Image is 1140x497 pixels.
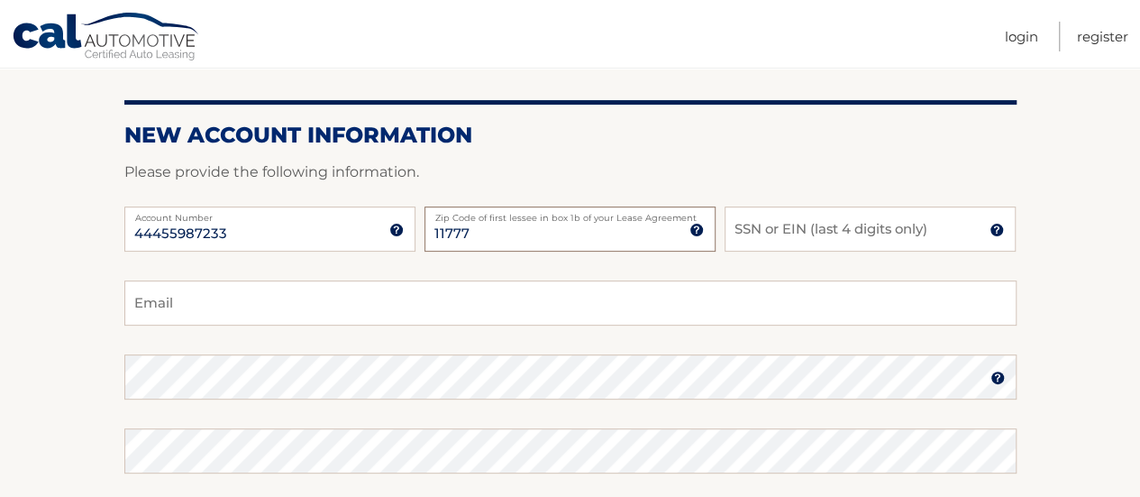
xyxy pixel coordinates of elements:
[124,281,1017,326] input: Email
[1005,22,1038,51] a: Login
[990,371,1005,385] img: tooltip.svg
[725,207,1016,252] input: SSN or EIN (last 4 digits only)
[389,223,404,237] img: tooltip.svg
[990,223,1004,237] img: tooltip.svg
[689,223,704,237] img: tooltip.svg
[424,207,716,221] label: Zip Code of first lessee in box 1b of your Lease Agreement
[124,122,1017,149] h2: New Account Information
[124,207,415,221] label: Account Number
[1077,22,1128,51] a: Register
[424,207,716,252] input: Zip Code
[124,207,415,252] input: Account Number
[12,12,201,64] a: Cal Automotive
[124,160,1017,185] p: Please provide the following information.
